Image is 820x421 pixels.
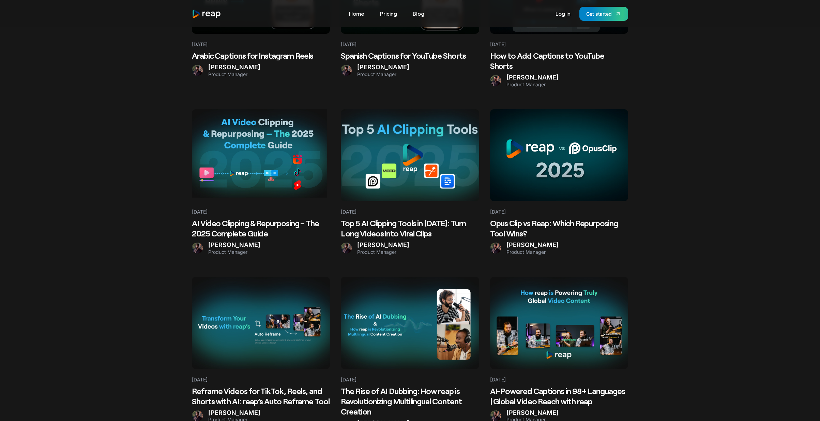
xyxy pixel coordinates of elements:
[579,7,628,21] a: Get started
[192,109,330,255] a: [DATE]AI Video Clipping & Repurposing – The 2025 Complete Guide[PERSON_NAME]Product Manager
[192,50,330,61] h2: Arabic Captions for Instagram Reels
[192,9,221,18] a: home
[357,241,409,249] div: [PERSON_NAME]
[192,218,330,238] h2: AI Video Clipping & Repurposing – The 2025 Complete Guide
[346,8,368,19] a: Home
[341,386,479,417] h2: The Rise of AI Dubbing: How reap is Revolutionizing Multilingual Content Creation
[208,241,260,249] div: [PERSON_NAME]
[586,10,612,17] div: Get started
[192,9,221,18] img: reap logo
[490,201,506,215] div: [DATE]
[341,109,479,255] a: [DATE]Top 5 AI Clipping Tools in [DATE]: Turn Long Videos into Viral Clips[PERSON_NAME]Product Ma...
[208,249,260,255] div: Product Manager
[208,63,260,71] div: [PERSON_NAME]
[506,241,559,249] div: [PERSON_NAME]
[208,71,260,77] div: Product Manager
[208,409,260,417] div: [PERSON_NAME]
[192,34,208,48] div: [DATE]
[192,201,208,215] div: [DATE]
[357,249,409,255] div: Product Manager
[409,8,428,19] a: Blog
[341,218,479,238] h2: Top 5 AI Clipping Tools in [DATE]: Turn Long Videos into Viral Clips
[490,218,628,238] h2: Opus Clip vs Reap: Which Repurposing Tool Wins?
[341,50,479,61] h2: Spanish Captions for YouTube Shorts
[490,386,628,406] h2: AI-Powered Captions in 98+ Languages | Global Video Reach with reap
[357,71,409,77] div: Product Manager
[341,201,356,215] div: [DATE]
[506,409,559,417] div: [PERSON_NAME]
[506,82,559,88] div: Product Manager
[341,369,356,383] div: [DATE]
[506,249,559,255] div: Product Manager
[506,74,559,82] div: [PERSON_NAME]
[490,109,628,255] a: [DATE]Opus Clip vs Reap: Which Repurposing Tool Wins?[PERSON_NAME]Product Manager
[490,34,506,48] div: [DATE]
[192,369,208,383] div: [DATE]
[357,63,409,71] div: [PERSON_NAME]
[490,50,628,71] h2: How to Add Captions to YouTube Shorts
[490,369,506,383] div: [DATE]
[341,34,356,48] div: [DATE]
[552,8,574,19] a: Log in
[377,8,400,19] a: Pricing
[192,386,330,406] h2: Reframe Videos for TikTok, Reels, and Shorts with AI: reap’s Auto Reframe Tool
